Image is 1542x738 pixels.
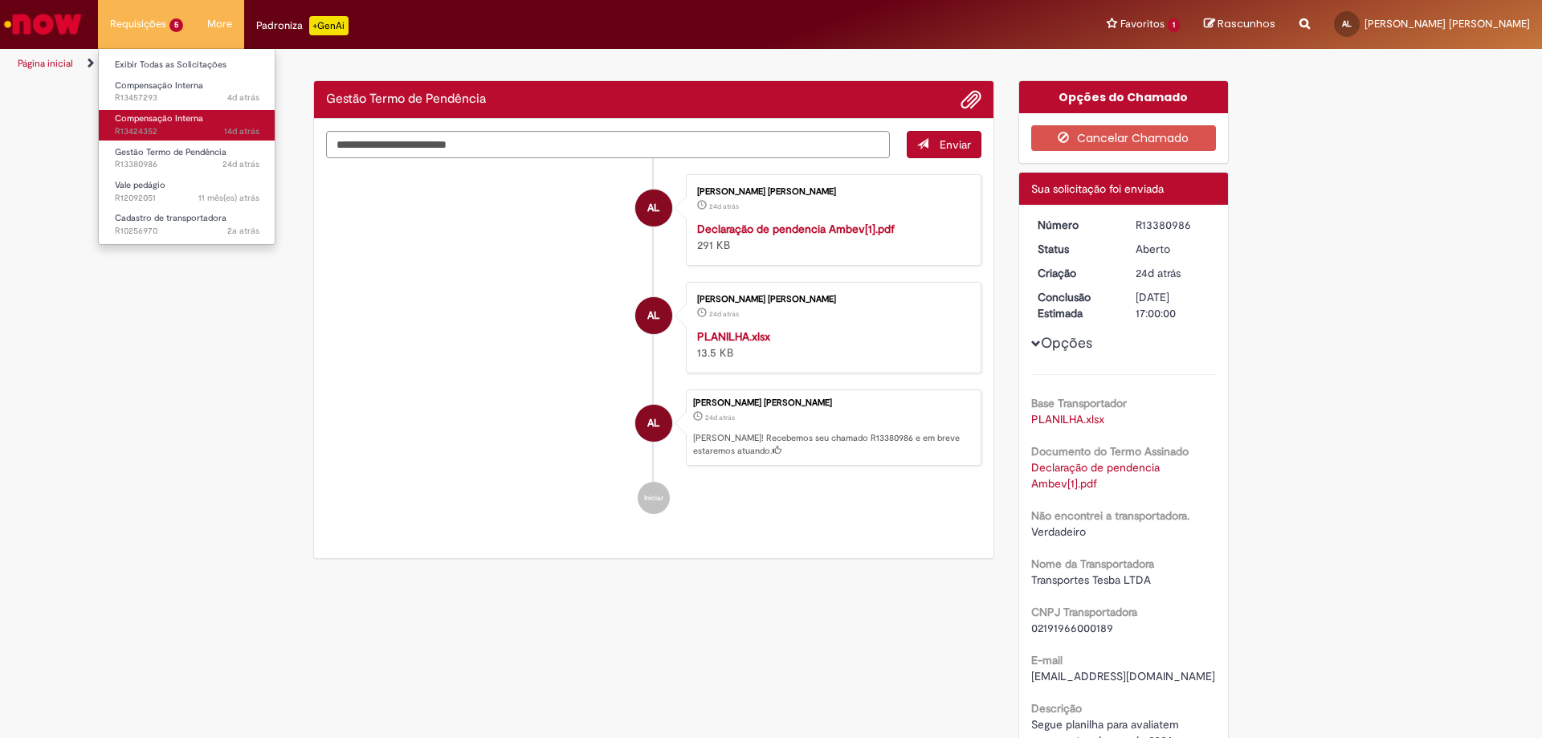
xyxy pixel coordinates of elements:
span: Favoritos [1120,16,1165,32]
b: E-mail [1031,653,1063,667]
span: 11 mês(es) atrás [198,192,259,204]
a: Página inicial [18,57,73,70]
span: Rascunhos [1218,16,1275,31]
span: R13424352 [115,125,259,138]
b: Documento do Termo Assinado [1031,444,1189,459]
span: AL [1342,18,1352,29]
time: 08/08/2025 12:20:44 [709,202,739,211]
span: [EMAIL_ADDRESS][DOMAIN_NAME] [1031,669,1215,683]
span: Compensação Interna [115,80,203,92]
span: 24d atrás [705,413,735,422]
p: [PERSON_NAME]! Recebemos seu chamado R13380986 e em breve estaremos atuando. [693,432,973,457]
a: Download de Declaração de pendencia Ambev[1].pdf [1031,460,1163,491]
time: 08/08/2025 12:20:10 [709,309,739,319]
textarea: Digite sua mensagem aqui... [326,131,890,158]
a: Aberto R12092051 : Vale pedágio [99,177,275,206]
button: Adicionar anexos [961,89,981,110]
div: Opções do Chamado [1019,81,1229,113]
span: 2a atrás [227,225,259,237]
div: Padroniza [256,16,349,35]
a: Aberto R13380986 : Gestão Termo de Pendência [99,144,275,173]
span: R12092051 [115,192,259,205]
span: 14d atrás [224,125,259,137]
b: Nome da Transportadora [1031,557,1154,571]
h2: Gestão Termo de Pendência Histórico de tíquete [326,92,486,107]
span: Transportes Tesba LTDA [1031,573,1151,587]
dt: Número [1026,217,1124,233]
div: [PERSON_NAME] [PERSON_NAME] [697,187,965,197]
span: Sua solicitação foi enviada [1031,181,1164,196]
time: 08/08/2025 12:22:17 [222,158,259,170]
a: Exibir Todas as Solicitações [99,56,275,74]
time: 08/08/2025 12:22:17 [1136,266,1181,280]
div: 08/08/2025 12:22:17 [1136,265,1210,281]
a: Aberto R13457293 : Compensação Interna [99,77,275,107]
div: R13380986 [1136,217,1210,233]
ul: Trilhas de página [12,49,1016,79]
b: Não encontrei a transportadora. [1031,508,1189,523]
span: Vale pedágio [115,179,165,191]
span: More [207,16,232,32]
time: 07/08/2023 10:00:31 [227,225,259,237]
time: 28/08/2025 11:41:10 [227,92,259,104]
b: CNPJ Transportadora [1031,605,1137,619]
button: Cancelar Chamado [1031,125,1217,151]
p: +GenAi [309,16,349,35]
span: Gestão Termo de Pendência [115,146,226,158]
time: 08/08/2025 12:22:17 [705,413,735,422]
ul: Histórico de tíquete [326,158,981,531]
span: R13380986 [115,158,259,171]
dt: Status [1026,241,1124,257]
a: Rascunhos [1204,17,1275,32]
div: Alisson Alexandre Lucca [635,297,672,334]
div: [DATE] 17:00:00 [1136,289,1210,321]
span: 02191966000189 [1031,621,1113,635]
span: 1 [1168,18,1180,32]
span: 5 [169,18,183,32]
span: AL [647,296,659,335]
div: Alisson Alexandre Lucca [635,190,672,226]
a: Download de PLANILHA.xlsx [1031,412,1104,426]
button: Enviar [907,131,981,158]
div: 13.5 KB [697,328,965,361]
a: Declaração de pendencia Ambev[1].pdf [697,222,895,236]
div: 291 KB [697,221,965,253]
span: AL [647,404,659,442]
span: Cadastro de transportadora [115,212,226,224]
time: 07/10/2024 10:13:37 [198,192,259,204]
div: Alisson Alexandre Lucca [635,405,672,442]
a: Aberto R10256970 : Cadastro de transportadora [99,210,275,239]
span: Enviar [940,137,971,152]
div: [PERSON_NAME] [PERSON_NAME] [697,295,965,304]
span: 24d atrás [1136,266,1181,280]
dt: Criação [1026,265,1124,281]
ul: Requisições [98,48,275,245]
span: R10256970 [115,225,259,238]
span: 24d atrás [222,158,259,170]
b: Descrição [1031,701,1082,716]
img: ServiceNow [2,8,84,40]
div: Aberto [1136,241,1210,257]
span: R13457293 [115,92,259,104]
li: Alisson Alexandre Lucca [326,389,981,467]
span: Requisições [110,16,166,32]
span: Verdadeiro [1031,524,1086,539]
span: 4d atrás [227,92,259,104]
span: Compensação Interna [115,112,203,124]
span: AL [647,189,659,227]
dt: Conclusão Estimada [1026,289,1124,321]
b: Base Transportador [1031,396,1127,410]
span: 24d atrás [709,202,739,211]
a: PLANILHA.xlsx [697,329,770,344]
span: 24d atrás [709,309,739,319]
div: [PERSON_NAME] [PERSON_NAME] [693,398,973,408]
a: Aberto R13424352 : Compensação Interna [99,110,275,140]
span: [PERSON_NAME] [PERSON_NAME] [1365,17,1530,31]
